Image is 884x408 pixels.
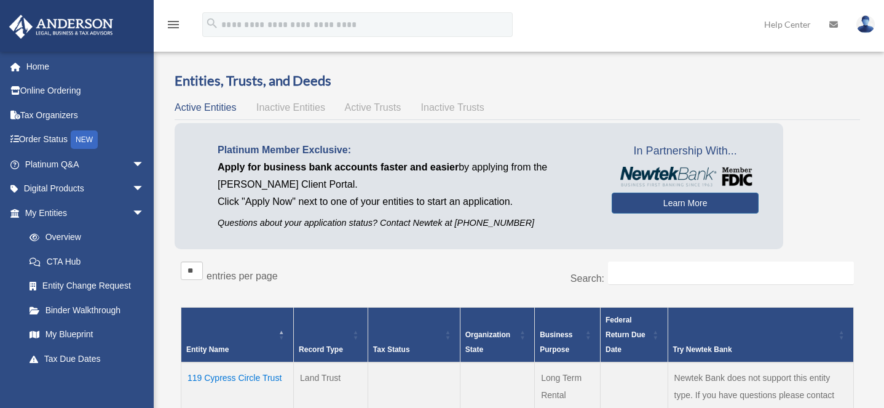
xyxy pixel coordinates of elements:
[166,17,181,32] i: menu
[9,54,163,79] a: Home
[17,225,151,250] a: Overview
[540,330,572,354] span: Business Purpose
[17,298,157,322] a: Binder Walkthrough
[570,273,604,284] label: Search:
[218,215,593,231] p: Questions about your application status? Contact Newtek at [PHONE_NUMBER]
[207,271,278,281] label: entries per page
[9,79,163,103] a: Online Ordering
[205,17,219,30] i: search
[71,130,98,149] div: NEW
[218,162,459,172] span: Apply for business bank accounts faster and easier
[9,201,157,225] a: My Entitiesarrow_drop_down
[465,330,510,354] span: Organization State
[460,307,534,362] th: Organization State: Activate to sort
[535,307,601,362] th: Business Purpose: Activate to sort
[373,345,410,354] span: Tax Status
[256,102,325,113] span: Inactive Entities
[345,102,401,113] span: Active Trusts
[673,342,835,357] div: Try Newtek Bank
[421,102,484,113] span: Inactive Trusts
[218,193,593,210] p: Click "Apply Now" next to one of your entities to start an application.
[612,142,759,161] span: In Partnership With...
[294,307,368,362] th: Record Type: Activate to sort
[9,127,163,153] a: Order StatusNEW
[17,274,157,298] a: Entity Change Request
[181,307,294,362] th: Entity Name: Activate to invert sorting
[218,142,593,159] p: Platinum Member Exclusive:
[166,22,181,32] a: menu
[856,15,875,33] img: User Pic
[600,307,668,362] th: Federal Return Due Date: Activate to sort
[9,177,163,201] a: Digital Productsarrow_drop_down
[17,322,157,347] a: My Blueprint
[6,15,117,39] img: Anderson Advisors Platinum Portal
[618,167,752,186] img: NewtekBankLogoSM.png
[175,102,236,113] span: Active Entities
[132,201,157,226] span: arrow_drop_down
[17,346,157,371] a: Tax Due Dates
[612,193,759,214] a: Learn More
[175,71,860,90] h3: Entities, Trusts, and Deeds
[218,159,593,193] p: by applying from the [PERSON_NAME] Client Portal.
[299,345,343,354] span: Record Type
[186,345,229,354] span: Entity Name
[9,152,163,177] a: Platinum Q&Aarrow_drop_down
[17,249,157,274] a: CTA Hub
[132,152,157,177] span: arrow_drop_down
[606,316,645,354] span: Federal Return Due Date
[9,103,163,127] a: Tax Organizers
[668,307,853,362] th: Try Newtek Bank : Activate to sort
[368,307,460,362] th: Tax Status: Activate to sort
[132,177,157,202] span: arrow_drop_down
